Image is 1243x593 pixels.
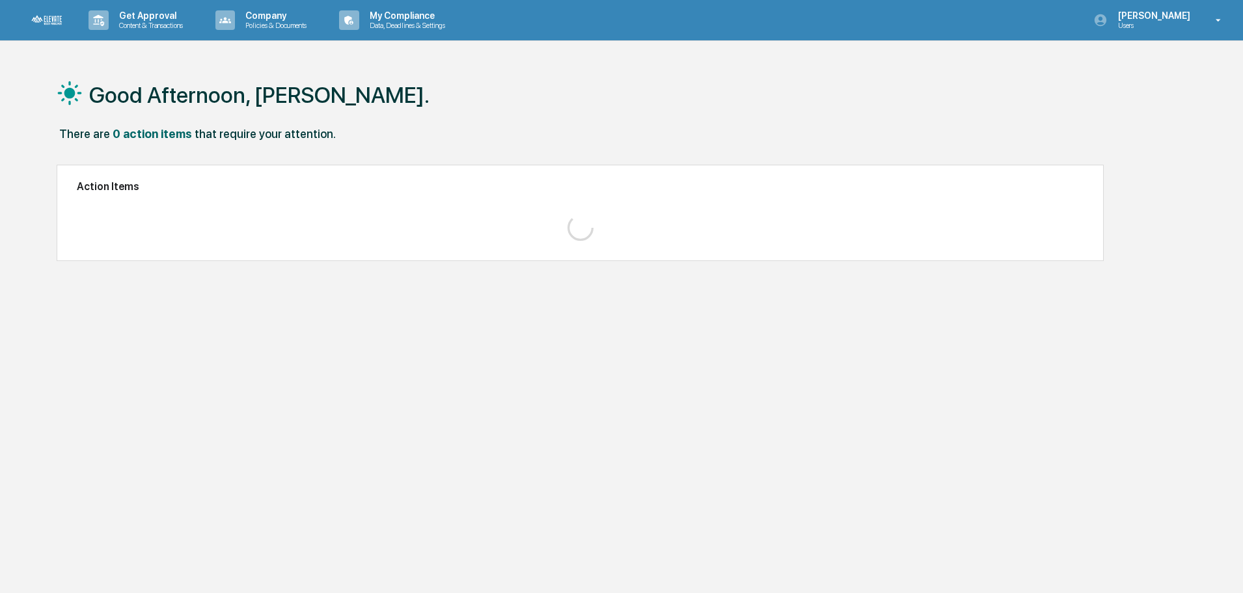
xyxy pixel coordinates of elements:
[31,15,62,25] img: logo
[89,82,430,108] h1: Good Afternoon, [PERSON_NAME].
[109,10,189,21] p: Get Approval
[109,21,189,30] p: Content & Transactions
[77,180,1084,193] h2: Action Items
[195,127,336,141] div: that require your attention.
[359,10,452,21] p: My Compliance
[113,127,192,141] div: 0 action items
[59,127,110,141] div: There are
[235,21,313,30] p: Policies & Documents
[1108,21,1197,30] p: Users
[235,10,313,21] p: Company
[359,21,452,30] p: Data, Deadlines & Settings
[1108,10,1197,21] p: [PERSON_NAME]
